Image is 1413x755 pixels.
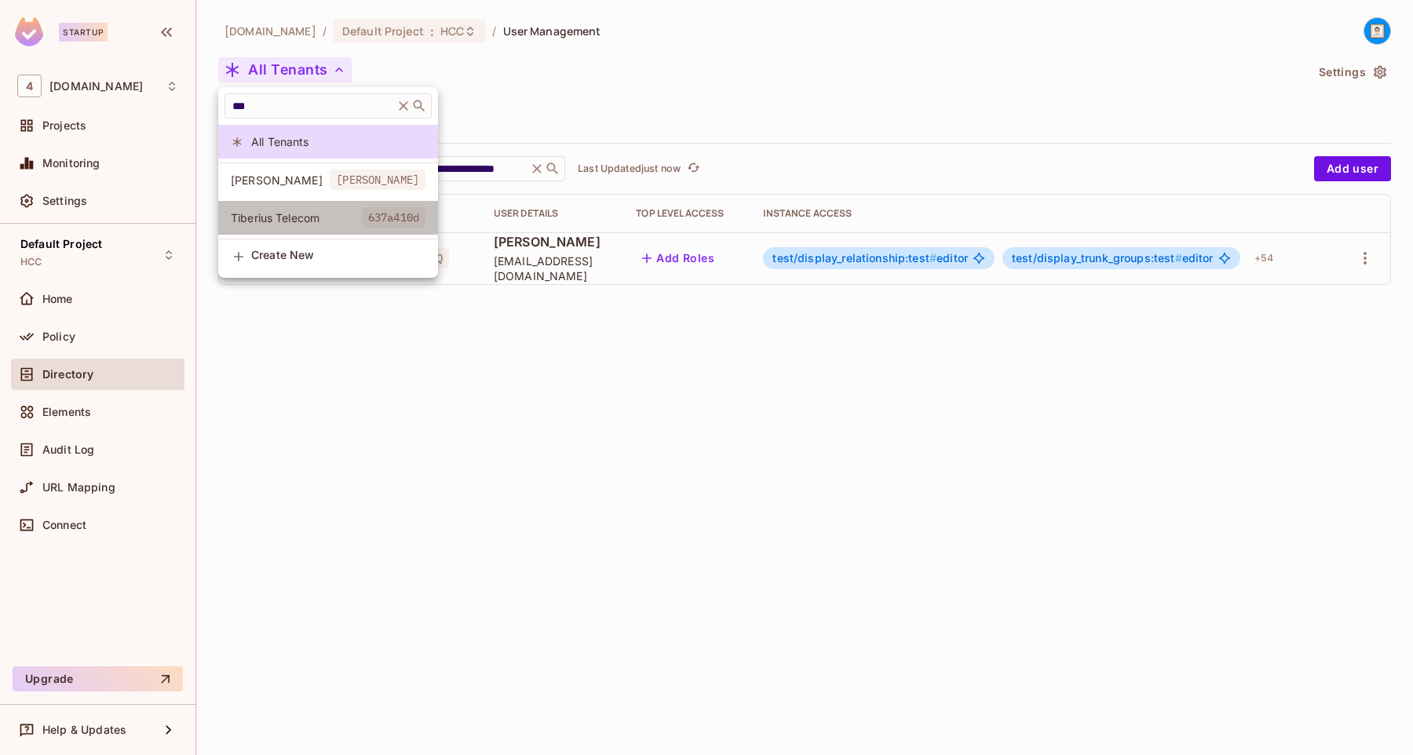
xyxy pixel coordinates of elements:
[330,170,425,190] span: [PERSON_NAME]
[231,210,362,225] span: Tiberius Telecom
[362,207,425,228] span: 637a410d
[251,134,425,149] span: All Tenants
[231,173,330,188] span: [PERSON_NAME]
[251,249,425,261] span: Create New
[218,163,438,197] div: Show only users with a role in this tenant: Tiberius
[218,201,438,235] div: Show only users with a role in this tenant: Tiberius Telecom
